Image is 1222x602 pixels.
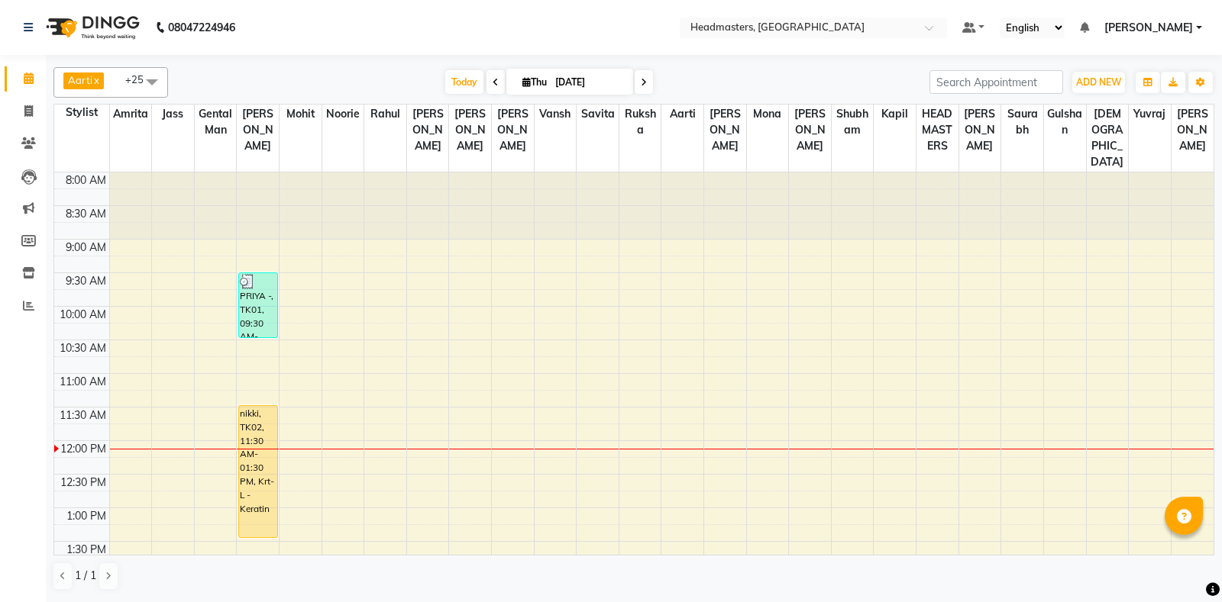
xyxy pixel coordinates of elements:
[577,105,619,124] span: Savita
[661,105,703,124] span: Aarti
[125,73,155,85] span: +25
[832,105,874,140] span: Shubham
[407,105,449,156] span: [PERSON_NAME]
[168,6,235,49] b: 08047224946
[747,105,789,124] span: Mona
[1172,105,1214,156] span: [PERSON_NAME]
[63,206,109,222] div: 8:30 AM
[280,105,322,124] span: Mohit
[63,273,109,289] div: 9:30 AM
[63,172,109,188] div: 8:00 AM
[874,105,916,124] span: Kapil
[789,105,831,156] span: [PERSON_NAME]
[1087,105,1129,172] span: [DEMOGRAPHIC_DATA]
[929,70,1063,94] input: Search Appointment
[75,568,96,584] span: 1 / 1
[195,105,237,140] span: Gental Man
[152,105,194,124] span: Jass
[54,105,109,121] div: Stylist
[322,105,364,124] span: Noorie
[237,105,279,156] span: [PERSON_NAME]
[39,6,144,49] img: logo
[1001,105,1043,140] span: Saurabh
[57,475,109,491] div: 12:30 PM
[63,508,109,524] div: 1:00 PM
[619,105,661,140] span: Ruksha
[1158,541,1207,587] iframe: chat widget
[364,105,406,124] span: Rahul
[704,105,746,156] span: [PERSON_NAME]
[916,105,959,156] span: HEADMASTERS
[57,374,109,390] div: 11:00 AM
[519,76,551,88] span: Thu
[1072,72,1125,93] button: ADD NEW
[1044,105,1086,140] span: Gulshan
[92,74,99,86] a: x
[57,340,109,356] div: 10:30 AM
[57,307,109,323] div: 10:00 AM
[63,240,109,256] div: 9:00 AM
[492,105,534,156] span: [PERSON_NAME]
[57,441,109,457] div: 12:00 PM
[68,74,92,86] span: Aarti
[1129,105,1171,124] span: Yuvraj
[239,406,276,537] div: nikki, TK02, 11:30 AM-01:30 PM, Krt-L - Keratin
[1104,20,1193,36] span: [PERSON_NAME]
[449,105,491,156] span: [PERSON_NAME]
[551,71,627,94] input: 2025-09-04
[445,70,483,94] span: Today
[959,105,1001,156] span: [PERSON_NAME]
[57,407,109,423] div: 11:30 AM
[1076,76,1121,88] span: ADD NEW
[110,105,152,124] span: Amrita
[63,542,109,558] div: 1:30 PM
[239,273,276,337] div: PRIYA -, TK01, 09:30 AM-10:30 AM, HCL - Hair Cut by Senior Hair Stylist
[535,105,577,124] span: Vansh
